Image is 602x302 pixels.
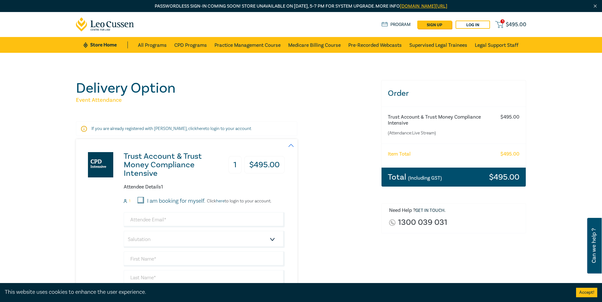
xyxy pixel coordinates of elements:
label: I am booking for myself. [147,197,205,205]
p: Passwordless sign-in coming soon! Store unavailable on [DATE], 5–7 PM for system upgrade. More info [76,3,526,10]
input: First Name* [124,251,285,267]
h3: $ 495.00 [244,156,285,174]
a: All Programs [138,37,167,53]
div: This website uses cookies to enhance the user experience. [5,288,567,296]
h1: Delivery Option [76,80,374,96]
a: [DOMAIN_NAME][URL] [400,3,447,9]
h6: Attendee Details 1 [124,184,285,190]
a: here [216,198,225,204]
small: 1 [129,199,130,203]
h3: Order [382,80,526,107]
h3: Trust Account & Trust Money Compliance Intensive [124,152,228,178]
a: sign up [417,21,452,29]
h3: 1 [228,156,242,174]
h6: $ 495.00 [500,151,519,157]
a: Program [382,21,411,28]
img: Trust Account & Trust Money Compliance Intensive [88,152,113,177]
a: Supervised Legal Trainees [409,37,467,53]
a: Log in [456,21,490,29]
h6: $ 495.00 [500,114,519,120]
small: (Including GST) [408,175,442,181]
a: Get in touch [415,208,444,213]
input: Attendee Email* [124,212,285,227]
h6: Need Help ? . [389,207,521,214]
a: Medicare Billing Course [288,37,341,53]
h5: Event Attendance [76,96,374,104]
a: Pre-Recorded Webcasts [348,37,402,53]
span: $ 495.00 [506,21,526,28]
p: Click to login to your account. [205,199,271,204]
a: Legal Support Staff [475,37,518,53]
h6: Item Total [388,151,411,157]
h3: Total [388,173,442,181]
h6: Trust Account & Trust Money Compliance Intensive [388,114,494,126]
p: If you are already registered with [PERSON_NAME], click to login to your account [91,126,282,132]
img: Close [593,3,598,9]
a: CPD Programs [174,37,207,53]
a: Store Home [84,41,127,48]
a: 1300 039 031 [398,218,447,227]
a: Practice Management Course [214,37,281,53]
span: Can we help ? [591,222,597,270]
small: (Attendance: Live Stream ) [388,130,494,136]
h3: $ 495.00 [489,173,519,181]
span: 1 [500,19,505,23]
input: Last Name* [124,270,285,285]
a: here [197,126,205,132]
button: Accept cookies [576,288,597,297]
